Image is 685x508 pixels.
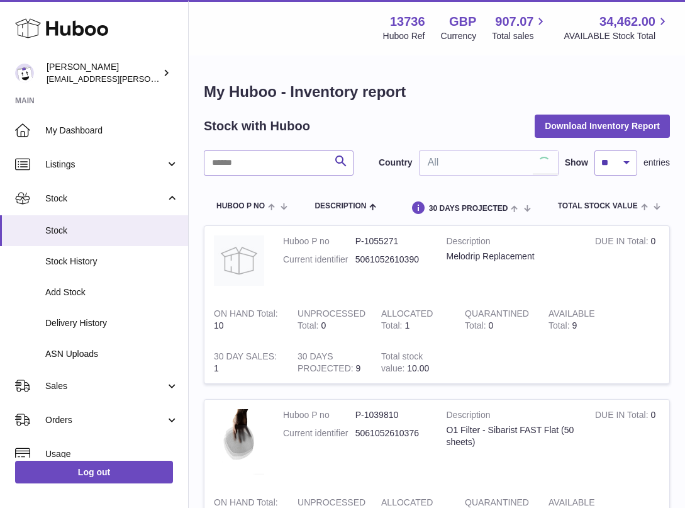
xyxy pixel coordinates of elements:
button: Download Inventory Report [535,115,670,137]
label: Show [565,157,588,169]
img: horia@orea.uk [15,64,34,82]
dt: Huboo P no [283,409,355,421]
span: ASN Uploads [45,348,179,360]
span: Usage [45,448,179,460]
td: 0 [586,400,669,487]
dd: P-1055271 [355,235,428,247]
dt: Current identifier [283,254,355,266]
strong: 30 DAY SALES [214,351,277,364]
span: Total sales [492,30,548,42]
span: 0 [488,320,493,330]
span: My Dashboard [45,125,179,137]
strong: QUARANTINED Total [465,308,529,334]
span: Orders [45,414,165,426]
span: Description [315,202,366,210]
span: Add Stock [45,286,179,298]
td: 0 [586,226,669,298]
span: Huboo P no [216,202,265,210]
td: 10 [204,298,288,341]
strong: 13736 [390,13,425,30]
div: [PERSON_NAME] [47,61,160,85]
dt: Current identifier [283,427,355,439]
strong: ON HAND Total [214,308,278,322]
span: 907.07 [495,13,533,30]
div: Currency [441,30,477,42]
strong: Total stock value [381,351,423,376]
strong: AVAILABLE Total [549,308,594,334]
strong: DUE IN Total [595,410,650,423]
strong: GBP [449,13,476,30]
span: Stock [45,193,165,205]
strong: ALLOCATED Total [381,308,433,334]
span: 30 DAYS PROJECTED [429,205,508,213]
span: [EMAIL_ADDRESS][PERSON_NAME][DOMAIN_NAME] [47,74,252,84]
dt: Huboo P no [283,235,355,247]
strong: Description [447,409,576,424]
span: Sales [45,380,165,392]
td: 1 [204,341,288,384]
span: entries [643,157,670,169]
span: Stock History [45,256,179,268]
strong: Description [447,235,576,251]
div: O1 Filter - Sibarist FAST Flat (50 sheets) [447,424,576,448]
td: 9 [539,298,623,341]
span: 34,462.00 [599,13,655,30]
div: Huboo Ref [383,30,425,42]
dd: 5061052610376 [355,427,428,439]
span: AVAILABLE Stock Total [564,30,670,42]
strong: 30 DAYS PROJECTED [298,351,356,376]
div: Melodrip Replacement [447,251,576,262]
strong: DUE IN Total [595,236,650,249]
span: Stock [45,225,179,237]
td: 9 [288,341,372,384]
label: Country [379,157,413,169]
td: 1 [372,298,455,341]
td: 0 [288,298,372,341]
a: 907.07 Total sales [492,13,548,42]
img: product image [214,409,264,475]
span: Total stock value [558,202,638,210]
a: Log out [15,461,173,483]
span: Delivery History [45,317,179,329]
h2: Stock with Huboo [204,118,310,135]
img: product image [214,235,264,286]
dd: P-1039810 [355,409,428,421]
a: 34,462.00 AVAILABLE Stock Total [564,13,670,42]
span: 10.00 [407,363,429,373]
span: Listings [45,159,165,171]
strong: UNPROCESSED Total [298,308,365,334]
dd: 5061052610390 [355,254,428,266]
h1: My Huboo - Inventory report [204,82,670,102]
